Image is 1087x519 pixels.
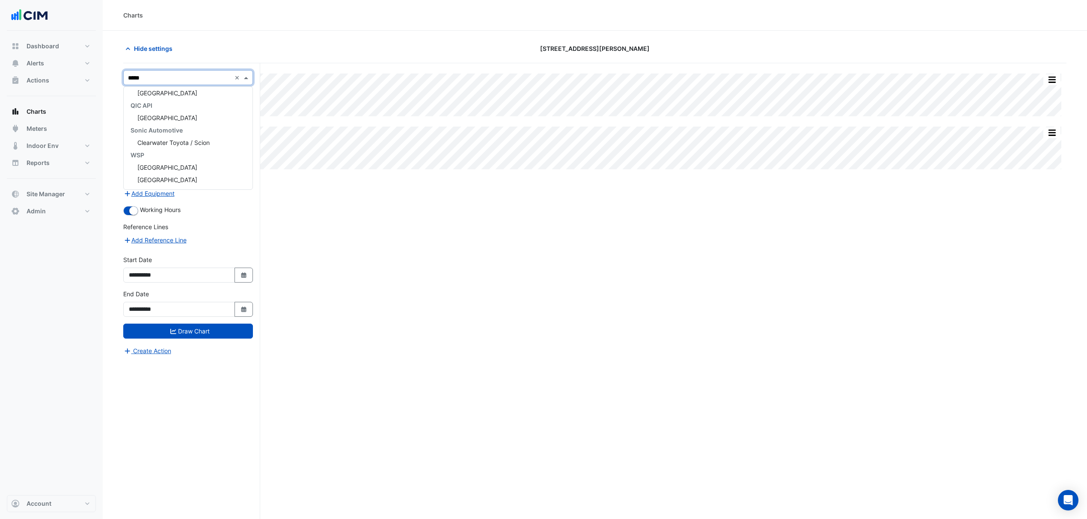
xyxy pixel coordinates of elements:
[131,151,144,159] span: WSP
[11,159,20,167] app-icon: Reports
[7,495,96,512] button: Account
[123,324,253,339] button: Draw Chart
[123,41,178,56] button: Hide settings
[27,42,59,50] span: Dashboard
[11,59,20,68] app-icon: Alerts
[7,154,96,171] button: Reports
[240,306,248,313] fa-icon: Select Date
[7,120,96,137] button: Meters
[235,73,242,82] span: Clear
[27,76,49,85] span: Actions
[10,7,49,24] img: Company Logo
[137,176,197,183] span: [GEOGRAPHIC_DATA]
[27,107,46,116] span: Charts
[27,124,47,133] span: Meters
[7,186,96,203] button: Site Manager
[1043,74,1060,85] button: More Options
[11,207,20,215] app-icon: Admin
[137,164,197,171] span: [GEOGRAPHIC_DATA]
[11,124,20,133] app-icon: Meters
[11,42,20,50] app-icon: Dashboard
[123,11,143,20] div: Charts
[11,107,20,116] app-icon: Charts
[11,190,20,198] app-icon: Site Manager
[11,142,20,150] app-icon: Indoor Env
[140,206,181,213] span: Working Hours
[27,190,65,198] span: Site Manager
[123,222,168,231] label: Reference Lines
[123,346,172,356] button: Create Action
[124,87,252,189] div: Options List
[131,127,183,134] span: Sonic Automotive
[7,72,96,89] button: Actions
[123,235,187,245] button: Add Reference Line
[1043,127,1060,138] button: More Options
[137,139,210,146] span: Clearwater Toyota / Scion
[7,55,96,72] button: Alerts
[27,207,46,215] span: Admin
[540,44,650,53] span: [STREET_ADDRESS][PERSON_NAME]
[27,59,44,68] span: Alerts
[27,499,51,508] span: Account
[7,38,96,55] button: Dashboard
[123,189,175,198] button: Add Equipment
[134,44,172,53] span: Hide settings
[7,203,96,220] button: Admin
[131,102,152,109] span: QIC API
[123,255,152,264] label: Start Date
[137,114,197,121] span: [GEOGRAPHIC_DATA]
[11,76,20,85] app-icon: Actions
[27,142,59,150] span: Indoor Env
[7,103,96,120] button: Charts
[1058,490,1078,510] div: Open Intercom Messenger
[240,271,248,279] fa-icon: Select Date
[7,137,96,154] button: Indoor Env
[123,289,149,298] label: End Date
[27,159,50,167] span: Reports
[137,89,197,97] span: [GEOGRAPHIC_DATA]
